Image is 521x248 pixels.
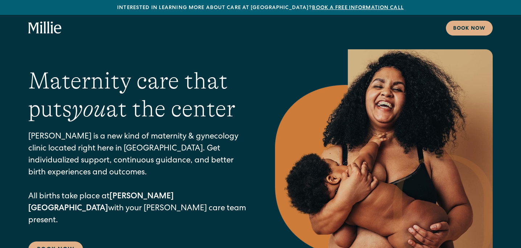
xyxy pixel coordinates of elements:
a: home [28,21,62,34]
em: you [72,96,106,122]
a: Book a free information call [312,5,403,11]
h1: Maternity care that puts at the center [28,67,246,123]
p: [PERSON_NAME] is a new kind of maternity & gynecology clinic located right here in [GEOGRAPHIC_DA... [28,131,246,227]
div: Book now [453,25,485,33]
a: Book now [446,21,493,36]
